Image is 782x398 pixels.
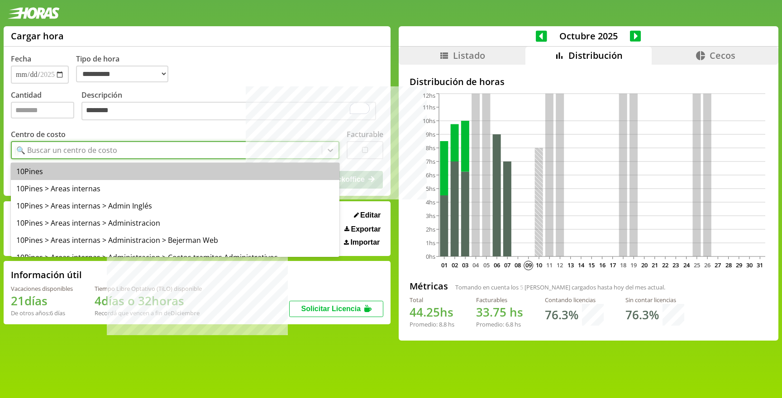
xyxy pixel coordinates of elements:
tspan: 5hs [426,185,435,193]
text: 10 [536,261,542,269]
span: 33.75 [476,304,506,320]
h2: Información útil [11,269,82,281]
div: Vacaciones disponibles [11,284,73,293]
text: 16 [599,261,605,269]
span: Importar [350,238,380,246]
span: 5 [520,283,523,291]
text: 24 [683,261,690,269]
h1: hs [410,304,454,320]
text: 28 [725,261,731,269]
tspan: 1hs [426,239,435,247]
tspan: 8hs [426,144,435,152]
h2: Distribución de horas [410,76,768,88]
text: 15 [588,261,595,269]
label: Facturable [347,129,383,139]
span: Editar [360,211,381,219]
tspan: 3hs [426,212,435,220]
tspan: 4hs [426,198,435,206]
text: 23 [672,261,679,269]
span: Distribución [568,49,623,62]
button: Exportar [342,225,383,234]
h1: Cargar hora [11,30,64,42]
text: 25 [694,261,700,269]
textarea: To enrich screen reader interactions, please activate Accessibility in Grammarly extension settings [81,102,376,121]
span: Listado [453,49,485,62]
span: 44.25 [410,304,440,320]
text: 14 [578,261,585,269]
div: 10Pines > Areas internas > Admin Inglés [11,197,339,214]
span: Solicitar Licencia [301,305,361,313]
button: Solicitar Licencia [289,301,383,317]
text: 03 [462,261,468,269]
tspan: 7hs [426,157,435,166]
div: Sin contar licencias [625,296,684,304]
text: 02 [452,261,458,269]
button: Editar [351,211,384,220]
span: Octubre 2025 [547,30,630,42]
text: 07 [504,261,510,269]
div: 10Pines > Areas internas > Administracion [11,214,339,232]
text: 22 [662,261,668,269]
label: Cantidad [11,90,81,123]
span: 6.8 [505,320,513,328]
label: Fecha [11,54,31,64]
span: Exportar [351,225,381,233]
select: Tipo de hora [76,66,168,82]
tspan: 9hs [426,130,435,138]
text: 26 [704,261,710,269]
tspan: 12hs [423,91,435,99]
text: 27 [715,261,721,269]
tspan: 11hs [423,103,435,111]
span: 8.8 [439,320,447,328]
tspan: 2hs [426,225,435,233]
label: Centro de costo [11,129,66,139]
h2: Métricas [410,280,448,292]
text: 12 [557,261,563,269]
div: 10Pines > Areas internas [11,180,339,197]
tspan: 0hs [426,252,435,261]
tspan: 6hs [426,171,435,179]
div: 🔍 Buscar un centro de costo [16,145,117,155]
div: Tiempo Libre Optativo (TiLO) disponible [95,284,202,293]
text: 21 [652,261,658,269]
div: Promedio: hs [476,320,523,328]
div: 10Pines > Areas internas > Administracion > Costos tramites Administrativos [11,249,339,266]
text: 19 [630,261,637,269]
span: Cecos [710,49,735,62]
div: 10Pines > Areas internas > Administracion > Bejerman Web [11,232,339,249]
text: 08 [515,261,521,269]
img: logotipo [7,7,60,19]
label: Descripción [81,90,383,123]
h1: 76.3 % [545,307,578,323]
div: Recordá que vencen a fin de [95,309,202,317]
text: 18 [620,261,626,269]
text: 17 [610,261,616,269]
text: 01 [441,261,448,269]
div: Facturables [476,296,523,304]
h1: 4 días o 32 horas [95,293,202,309]
text: 29 [736,261,742,269]
text: 11 [546,261,553,269]
div: De otros años: 6 días [11,309,73,317]
text: 09 [525,261,532,269]
text: 06 [494,261,500,269]
div: Total [410,296,454,304]
text: 30 [746,261,753,269]
h1: 21 días [11,293,73,309]
text: 31 [757,261,763,269]
text: 20 [641,261,647,269]
div: Contando licencias [545,296,604,304]
tspan: 10hs [423,117,435,125]
input: Cantidad [11,102,74,118]
label: Tipo de hora [76,54,176,84]
text: 04 [472,261,479,269]
div: 10Pines [11,163,339,180]
h1: 76.3 % [625,307,659,323]
text: 13 [567,261,574,269]
span: Tomando en cuenta los [PERSON_NAME] cargados hasta hoy del mes actual. [455,283,665,291]
text: 05 [483,261,490,269]
div: Promedio: hs [410,320,454,328]
h1: hs [476,304,523,320]
b: Diciembre [171,309,200,317]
